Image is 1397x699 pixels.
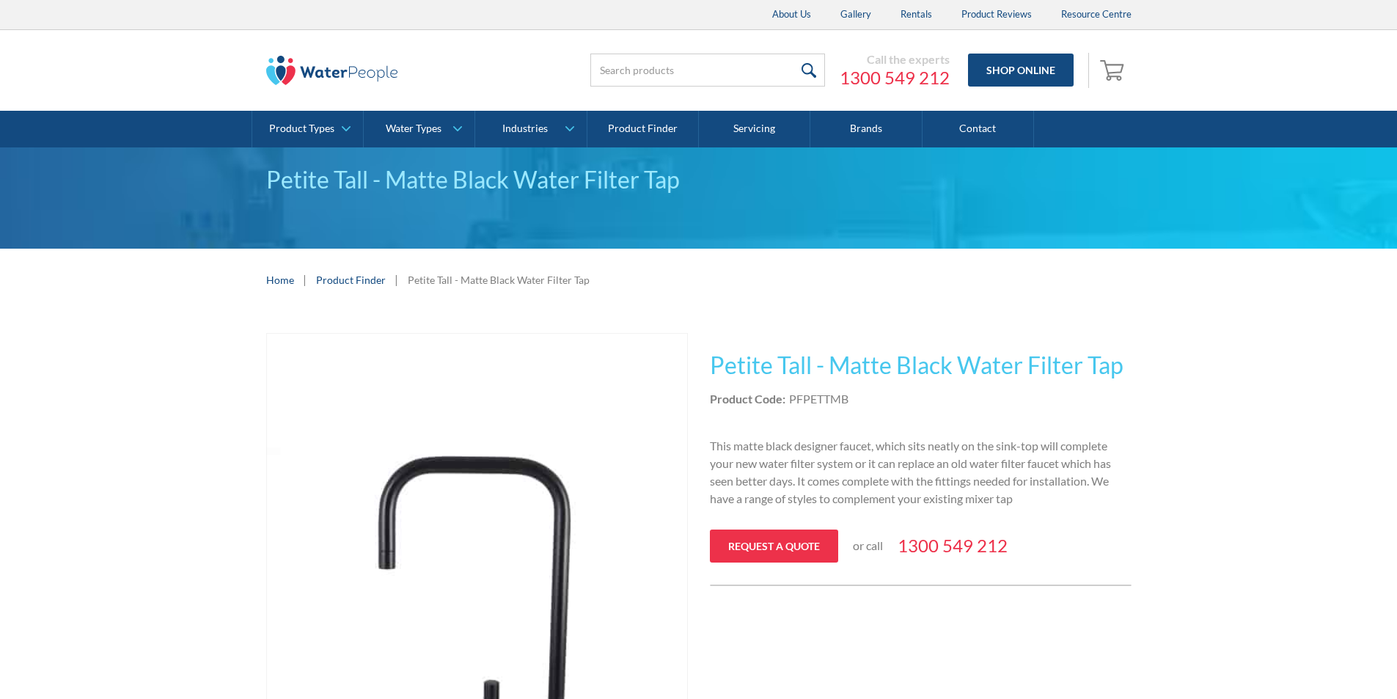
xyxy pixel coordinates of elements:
[252,111,363,147] a: Product Types
[408,272,590,288] div: Petite Tall - Matte Black Water Filter Tap
[810,111,922,147] a: Brands
[266,56,398,85] img: The Water People
[840,52,950,67] div: Call the experts
[266,272,294,288] a: Home
[710,348,1132,383] h1: Petite Tall - Matte Black Water Filter Tap
[1096,53,1132,88] a: Open cart
[316,272,386,288] a: Product Finder
[590,54,825,87] input: Search products
[301,271,309,288] div: |
[393,271,400,288] div: |
[502,122,548,135] div: Industries
[710,530,838,563] a: Request a quote
[266,162,1132,197] div: Petite Tall - Matte Black Water Filter Tap
[1100,58,1128,81] img: shopping cart
[587,111,699,147] a: Product Finder
[853,537,883,555] p: or call
[386,122,441,135] div: Water Types
[364,111,474,147] a: Water Types
[840,67,950,89] a: 1300 549 212
[898,533,1008,559] a: 1300 549 212
[269,122,334,135] div: Product Types
[710,437,1132,508] p: This matte black designer faucet, which sits neatly on the sink-top will complete your new water ...
[789,390,848,408] div: PFPETTMB
[699,111,810,147] a: Servicing
[710,392,785,406] strong: Product Code:
[475,111,586,147] a: Industries
[968,54,1074,87] a: Shop Online
[1250,626,1397,699] iframe: podium webchat widget bubble
[923,111,1034,147] a: Contact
